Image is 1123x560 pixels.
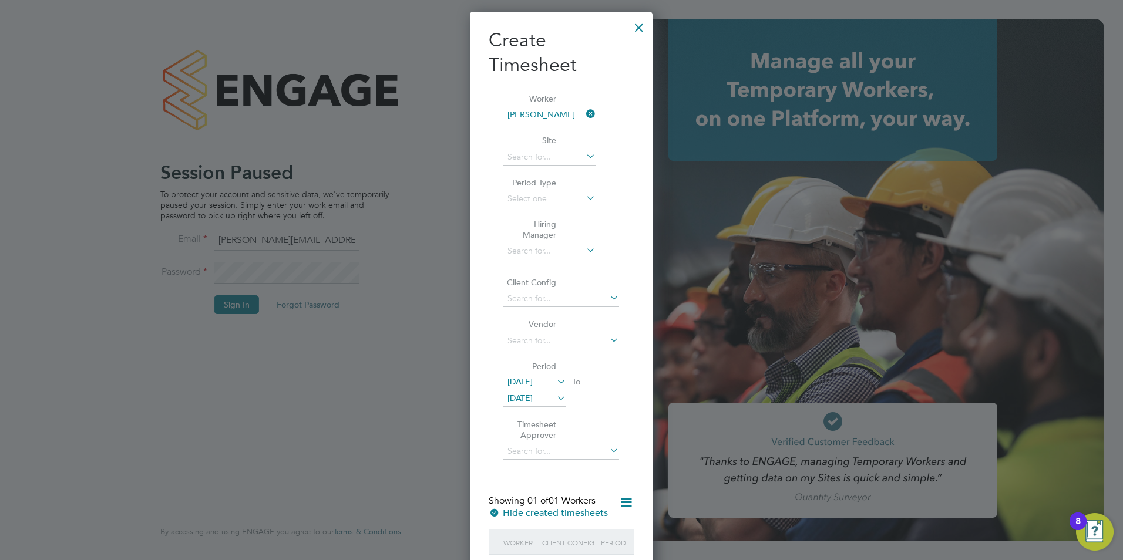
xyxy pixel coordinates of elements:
label: Timesheet Approver [503,419,556,440]
label: Worker [503,93,556,104]
label: Hiring Manager [503,219,556,240]
label: Hide created timesheets [489,507,608,519]
input: Search for... [503,443,619,460]
label: Site [503,135,556,146]
span: [DATE] [507,376,533,387]
input: Search for... [503,107,596,123]
div: Period [598,529,622,556]
button: Open Resource Center, 8 new notifications [1076,513,1114,551]
label: Period [503,361,556,372]
label: Client Config [503,277,556,288]
span: [DATE] [507,393,533,403]
span: 01 of [527,495,549,507]
input: Search for... [503,243,596,259]
h2: Create Timesheet [489,28,634,77]
label: Vendor [503,319,556,329]
span: 01 Workers [527,495,596,507]
input: Search for... [503,291,619,307]
div: 8 [1075,521,1081,537]
input: Search for... [503,333,619,349]
input: Search for... [503,149,596,166]
div: Showing [489,495,598,507]
label: Period Type [503,177,556,188]
input: Select one [503,191,596,207]
span: To [569,374,584,389]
